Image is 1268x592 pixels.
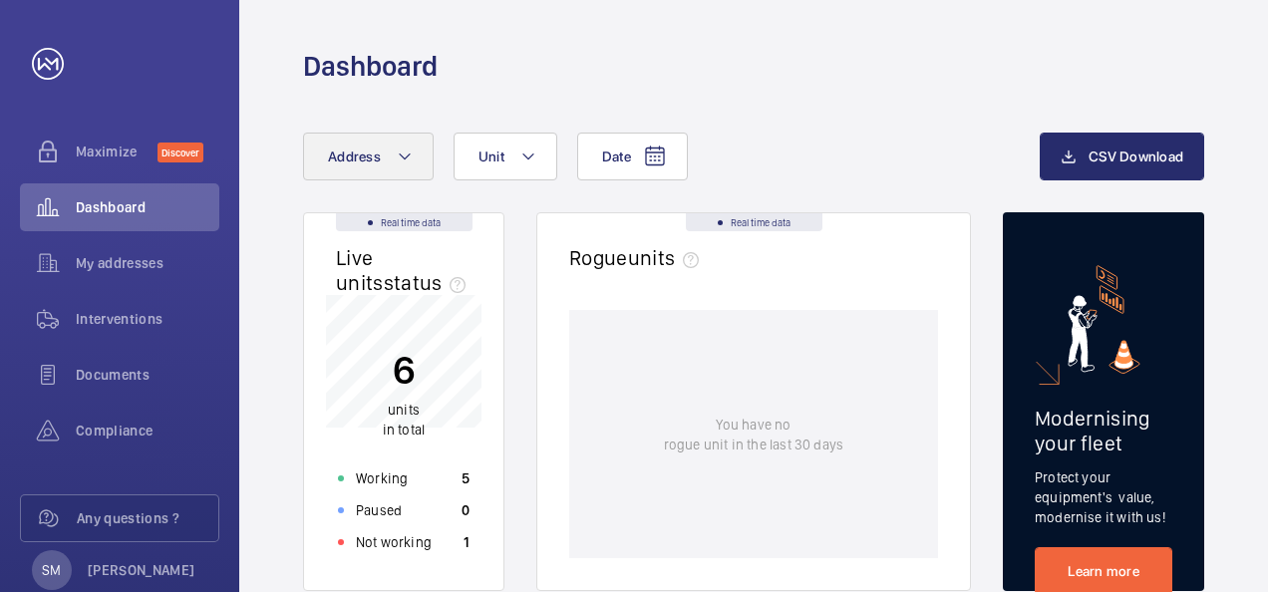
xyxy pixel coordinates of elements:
p: [PERSON_NAME] [88,560,195,580]
span: Discover [158,143,203,162]
p: Paused [356,500,402,520]
h2: Rogue [569,245,707,270]
span: CSV Download [1089,148,1183,164]
span: My addresses [76,253,219,273]
span: units [388,402,420,418]
span: Interventions [76,309,219,329]
button: CSV Download [1040,133,1204,180]
span: status [384,270,475,295]
button: Date [577,133,688,180]
h1: Dashboard [303,48,438,85]
p: 6 [383,345,425,395]
h2: Modernising your fleet [1035,406,1172,455]
p: SM [42,560,61,580]
p: You have no rogue unit in the last 30 days [664,415,843,454]
h2: Live units [336,245,474,295]
p: 1 [464,532,470,552]
img: marketing-card.svg [1068,265,1140,374]
p: 5 [462,468,470,488]
span: Maximize [76,142,158,161]
p: Protect your equipment's value, modernise it with us! [1035,467,1172,527]
div: Real time data [336,213,473,231]
span: Dashboard [76,197,219,217]
span: Compliance [76,421,219,441]
span: Unit [478,148,504,164]
button: Unit [454,133,557,180]
span: Any questions ? [77,508,218,528]
p: Working [356,468,408,488]
div: Real time data [686,213,822,231]
span: units [628,245,708,270]
button: Address [303,133,434,180]
span: Address [328,148,381,164]
p: Not working [356,532,432,552]
p: in total [383,400,425,440]
span: Documents [76,365,219,385]
p: 0 [462,500,470,520]
span: Date [602,148,631,164]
